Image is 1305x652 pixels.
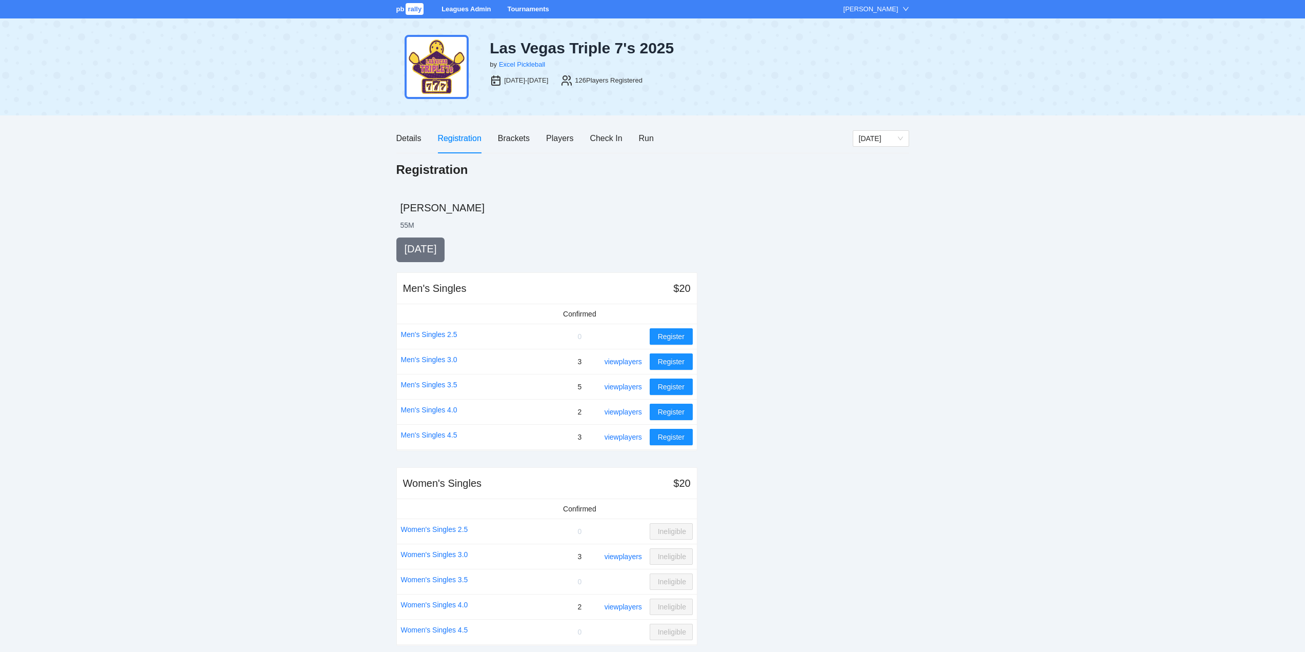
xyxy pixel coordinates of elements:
div: Check In [590,132,622,145]
button: Ineligible [650,599,693,615]
td: 3 [559,544,600,569]
div: Details [396,132,421,145]
a: Women's Singles 4.0 [401,599,468,610]
td: Confirmed [559,304,600,324]
a: Women's Singles 3.0 [401,549,468,560]
span: Register [658,331,685,342]
a: Tournaments [507,5,549,13]
div: Las Vegas Triple 7's 2025 [490,39,730,57]
button: Register [650,353,693,370]
a: Men's Singles 2.5 [401,329,457,340]
button: Register [650,429,693,445]
button: Register [650,379,693,395]
a: Leagues Admin [441,5,491,13]
button: Ineligible [650,624,693,640]
div: Brackets [498,132,530,145]
span: 0 [577,332,581,341]
span: 0 [577,578,581,586]
a: view players [605,603,642,611]
a: view players [605,433,642,441]
a: view players [605,358,642,366]
div: Run [639,132,654,145]
span: pb [396,5,405,13]
td: Confirmed [559,499,600,519]
div: $20 [673,281,690,295]
span: Register [658,356,685,367]
button: Ineligible [650,548,693,565]
button: Ineligible [650,523,693,540]
a: view players [605,552,642,561]
a: Women's Singles 4.5 [401,624,468,636]
a: Women's Singles 3.5 [401,574,468,585]
td: 5 [559,374,600,399]
td: 2 [559,399,600,424]
div: by [490,60,497,70]
img: tiple-sevens-24.png [405,35,469,99]
div: Women's Singles [403,476,482,490]
h2: [PERSON_NAME] [400,201,909,215]
a: view players [605,408,642,416]
a: pbrally [396,5,426,13]
a: Excel Pickleball [499,61,545,68]
span: down [902,6,909,12]
button: Ineligible [650,574,693,590]
span: [DATE] [405,243,437,254]
li: 55 M [400,220,414,230]
span: Register [658,431,685,443]
a: Men's Singles 3.5 [401,379,457,390]
button: Register [650,328,693,345]
a: Men's Singles 3.0 [401,354,457,365]
span: rally [406,3,424,15]
div: Registration [437,132,481,145]
td: 3 [559,424,600,449]
td: 3 [559,349,600,374]
td: 2 [559,594,600,619]
a: Women's Singles 2.5 [401,524,468,535]
button: Register [650,404,693,420]
a: Men's Singles 4.5 [401,429,457,441]
div: $20 [673,476,690,490]
h1: Registration [396,162,468,178]
span: 0 [577,628,581,636]
a: Men's Singles 4.0 [401,404,457,416]
div: Men's Singles [403,281,467,295]
div: 126 Players Registered [575,75,643,86]
div: [DATE]-[DATE] [504,75,548,86]
div: Players [546,132,573,145]
span: Register [658,406,685,418]
span: Register [658,381,685,392]
a: view players [605,383,642,391]
span: Friday [859,131,903,146]
span: 0 [577,527,581,536]
div: [PERSON_NAME] [844,4,898,14]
